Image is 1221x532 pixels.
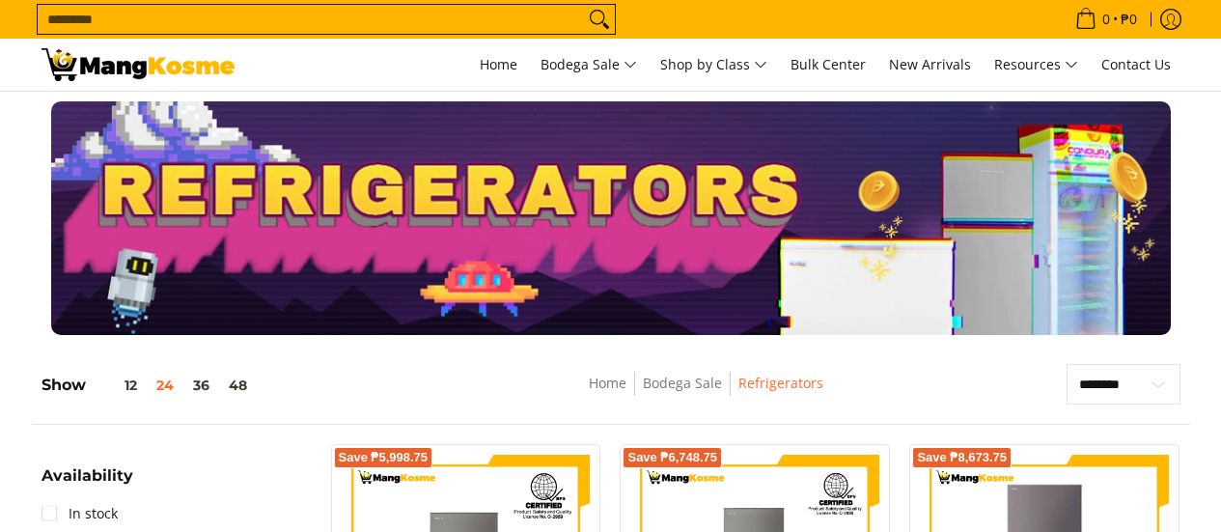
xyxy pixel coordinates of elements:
span: Home [480,55,517,73]
span: Save ₱6,748.75 [627,452,717,463]
span: Contact Us [1101,55,1171,73]
button: 36 [183,378,219,393]
a: Contact Us [1092,39,1180,91]
a: New Arrivals [879,39,981,91]
a: Bodega Sale [643,374,722,392]
span: Bodega Sale [541,53,637,77]
span: Bulk Center [791,55,866,73]
a: Resources [985,39,1088,91]
a: Shop by Class [651,39,777,91]
span: Save ₱8,673.75 [917,452,1007,463]
nav: Breadcrumbs [448,372,964,415]
button: 24 [147,378,183,393]
span: ₱0 [1118,13,1140,26]
span: • [1069,9,1143,30]
span: Shop by Class [660,53,767,77]
a: Home [589,374,626,392]
button: 48 [219,378,257,393]
span: 0 [1099,13,1113,26]
nav: Main Menu [254,39,1180,91]
span: Resources [994,53,1078,77]
span: Save ₱5,998.75 [339,452,429,463]
button: Search [584,5,615,34]
a: Home [470,39,527,91]
h5: Show [42,376,257,395]
summary: Open [42,468,133,498]
button: 12 [86,378,147,393]
span: Availability [42,468,133,484]
a: Bulk Center [781,39,875,91]
span: New Arrivals [889,55,971,73]
a: Bodega Sale [531,39,647,91]
a: In stock [42,498,118,529]
img: Bodega Sale Refrigerator l Mang Kosme: Home Appliances Warehouse Sale | Page 2 [42,48,235,81]
a: Refrigerators [738,374,823,392]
